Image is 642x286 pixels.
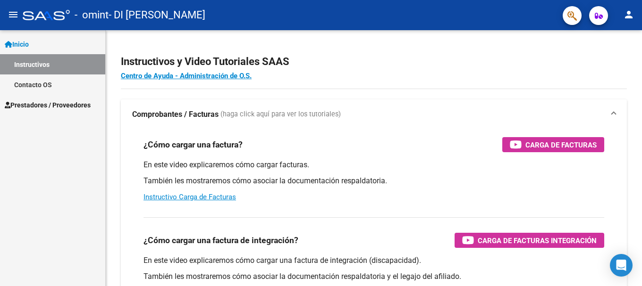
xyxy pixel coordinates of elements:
a: Instructivo Carga de Facturas [144,193,236,201]
button: Carga de Facturas Integración [455,233,604,248]
p: En este video explicaremos cómo cargar una factura de integración (discapacidad). [144,255,604,266]
strong: Comprobantes / Facturas [132,109,219,120]
span: - DI [PERSON_NAME] [109,5,205,25]
span: (haga click aquí para ver los tutoriales) [220,109,341,120]
span: - omint [75,5,109,25]
h2: Instructivos y Video Tutoriales SAAS [121,53,627,71]
p: También les mostraremos cómo asociar la documentación respaldatoria y el legajo del afiliado. [144,271,604,282]
p: En este video explicaremos cómo cargar facturas. [144,160,604,170]
h3: ¿Cómo cargar una factura? [144,138,243,151]
mat-expansion-panel-header: Comprobantes / Facturas (haga click aquí para ver los tutoriales) [121,99,627,130]
a: Centro de Ayuda - Administración de O.S. [121,72,252,80]
h3: ¿Cómo cargar una factura de integración? [144,234,298,247]
div: Open Intercom Messenger [610,254,633,277]
mat-icon: person [623,9,634,20]
span: Inicio [5,39,29,49]
span: Carga de Facturas [525,139,597,151]
mat-icon: menu [8,9,19,20]
span: Carga de Facturas Integración [478,235,597,246]
button: Carga de Facturas [502,137,604,152]
p: También les mostraremos cómo asociar la documentación respaldatoria. [144,176,604,186]
span: Prestadores / Proveedores [5,100,91,110]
